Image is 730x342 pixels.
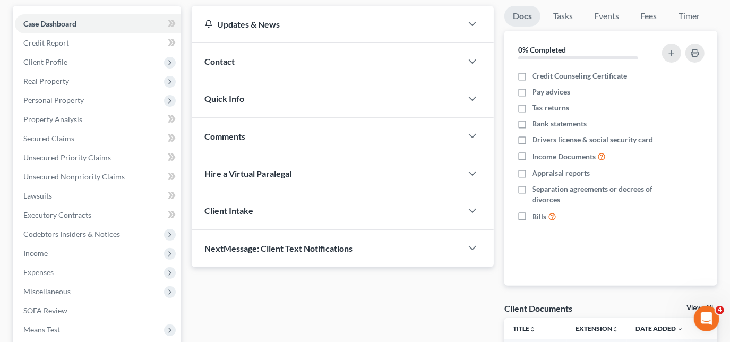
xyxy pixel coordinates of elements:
[15,129,181,148] a: Secured Claims
[504,303,572,314] div: Client Documents
[15,186,181,206] a: Lawsuits
[532,211,546,222] span: Bills
[677,326,683,332] i: expand_more
[15,14,181,33] a: Case Dashboard
[532,184,655,205] span: Separation agreements or decrees of divorces
[23,115,82,124] span: Property Analysis
[532,102,569,113] span: Tax returns
[513,324,536,332] a: Titleunfold_more
[23,229,120,238] span: Codebtors Insiders & Notices
[204,206,253,216] span: Client Intake
[23,268,54,277] span: Expenses
[576,324,619,332] a: Extensionunfold_more
[632,6,666,27] a: Fees
[612,326,619,332] i: unfold_more
[23,249,48,258] span: Income
[23,306,67,315] span: SOFA Review
[23,134,74,143] span: Secured Claims
[15,301,181,320] a: SOFA Review
[204,243,353,253] span: NextMessage: Client Text Notifications
[204,168,291,178] span: Hire a Virtual Paralegal
[504,6,540,27] a: Docs
[23,325,60,334] span: Means Test
[23,19,76,28] span: Case Dashboard
[204,131,245,141] span: Comments
[15,167,181,186] a: Unsecured Nonpriority Claims
[23,38,69,47] span: Credit Report
[23,153,111,162] span: Unsecured Priority Claims
[15,206,181,225] a: Executory Contracts
[532,71,627,81] span: Credit Counseling Certificate
[686,304,713,312] a: View All
[204,19,449,30] div: Updates & News
[23,287,71,296] span: Miscellaneous
[204,56,235,66] span: Contact
[716,306,724,314] span: 4
[204,93,244,104] span: Quick Info
[518,45,566,54] strong: 0% Completed
[694,306,719,331] iframe: Intercom live chat
[23,210,91,219] span: Executory Contracts
[529,326,536,332] i: unfold_more
[586,6,628,27] a: Events
[532,168,590,178] span: Appraisal reports
[23,57,67,66] span: Client Profile
[532,87,570,97] span: Pay advices
[670,6,708,27] a: Timer
[23,172,125,181] span: Unsecured Nonpriority Claims
[532,151,596,162] span: Income Documents
[15,110,181,129] a: Property Analysis
[532,134,653,145] span: Drivers license & social security card
[15,33,181,53] a: Credit Report
[635,324,683,332] a: Date Added expand_more
[545,6,581,27] a: Tasks
[23,76,69,85] span: Real Property
[23,96,84,105] span: Personal Property
[532,118,587,129] span: Bank statements
[23,191,52,200] span: Lawsuits
[15,148,181,167] a: Unsecured Priority Claims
